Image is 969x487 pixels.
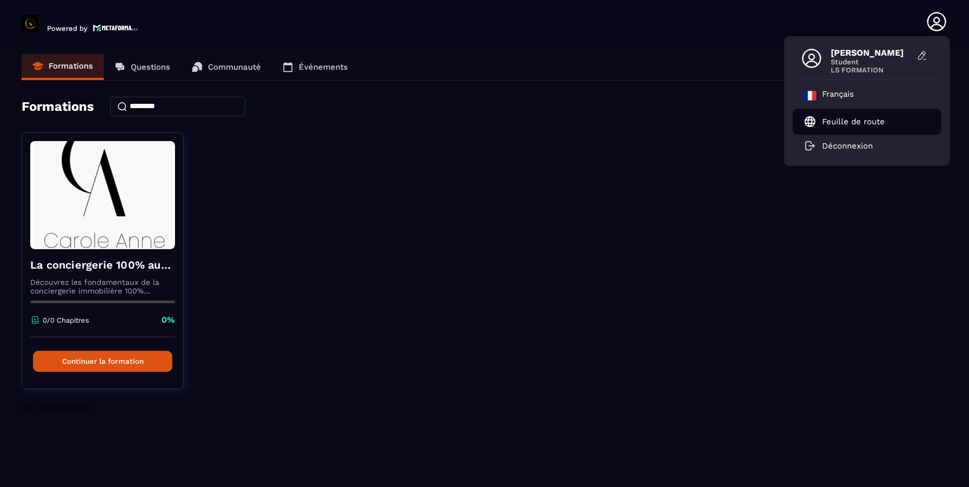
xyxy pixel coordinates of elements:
a: Formations [22,54,104,80]
img: formation-background [30,141,175,249]
p: Communauté [208,62,261,72]
h4: Formations [22,99,94,114]
p: Événements [299,62,348,72]
p: 0% [161,314,175,326]
a: Communauté [181,54,272,80]
h4: La conciergerie 100% automatisée [30,257,175,272]
p: Découvrez les fondamentaux de la conciergerie immobilière 100% automatisée. Cette formation est c... [30,278,175,295]
p: Questions [131,62,170,72]
a: Événements [272,54,359,80]
img: logo-branding [22,15,39,32]
span: No more results! [22,403,92,413]
span: LS FORMATION [831,66,912,74]
img: logo [93,23,138,32]
button: Continuer la formation [33,351,172,372]
p: Powered by [47,24,88,32]
p: Déconnexion [822,141,873,151]
p: Français [822,89,854,102]
p: 0/0 Chapitres [43,316,89,324]
a: Questions [104,54,181,80]
a: Feuille de route [804,115,885,128]
span: [PERSON_NAME] [831,48,912,58]
p: Formations [49,61,93,71]
a: formation-backgroundLa conciergerie 100% automatiséeDécouvrez les fondamentaux de la conciergerie... [22,132,197,403]
span: Student [831,58,912,66]
p: Feuille de route [822,117,885,126]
